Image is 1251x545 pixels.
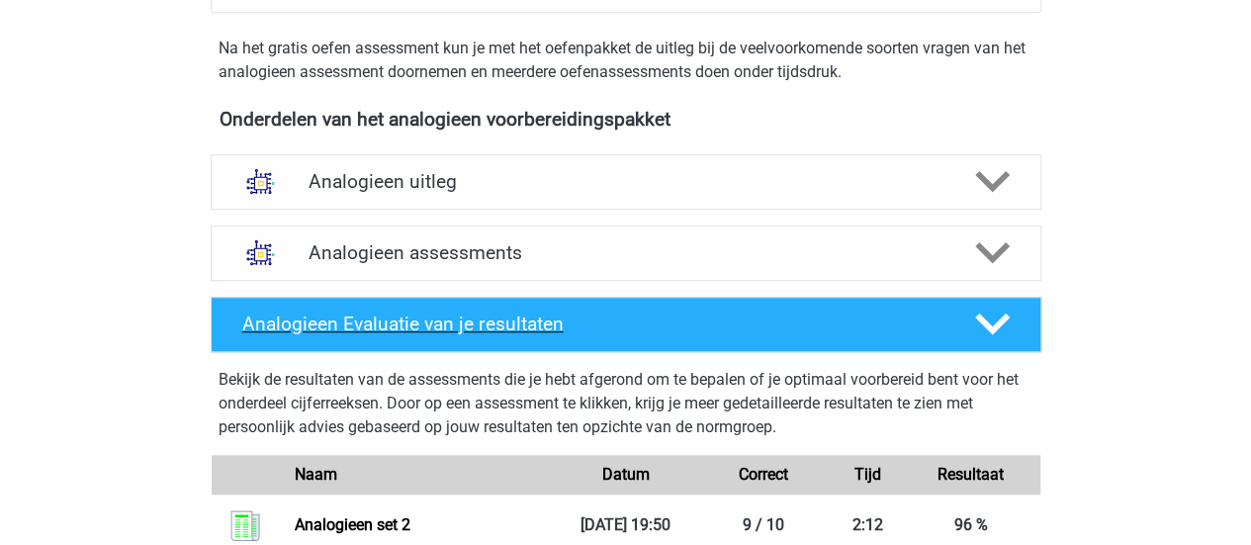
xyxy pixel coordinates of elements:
h4: Analogieen uitleg [309,170,943,193]
div: Naam [280,463,556,487]
img: analogieen assessments [235,227,286,278]
a: uitleg Analogieen uitleg [203,154,1049,210]
a: Analogieen set 2 [295,515,410,534]
h4: Analogieen Evaluatie van je resultaten [242,313,943,335]
img: analogieen uitleg [235,156,286,207]
h4: Analogieen assessments [309,241,943,264]
h4: Onderdelen van het analogieen voorbereidingspakket [220,108,1032,131]
div: Na het gratis oefen assessment kun je met het oefenpakket de uitleg bij de veelvoorkomende soorte... [211,37,1041,84]
div: Datum [557,463,695,487]
div: Tijd [833,463,902,487]
div: Resultaat [902,463,1040,487]
p: Bekijk de resultaten van de assessments die je hebt afgerond om te bepalen of je optimaal voorber... [219,368,1033,439]
div: Correct [694,463,833,487]
a: assessments Analogieen assessments [203,226,1049,281]
a: Analogieen Evaluatie van je resultaten [203,297,1049,352]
